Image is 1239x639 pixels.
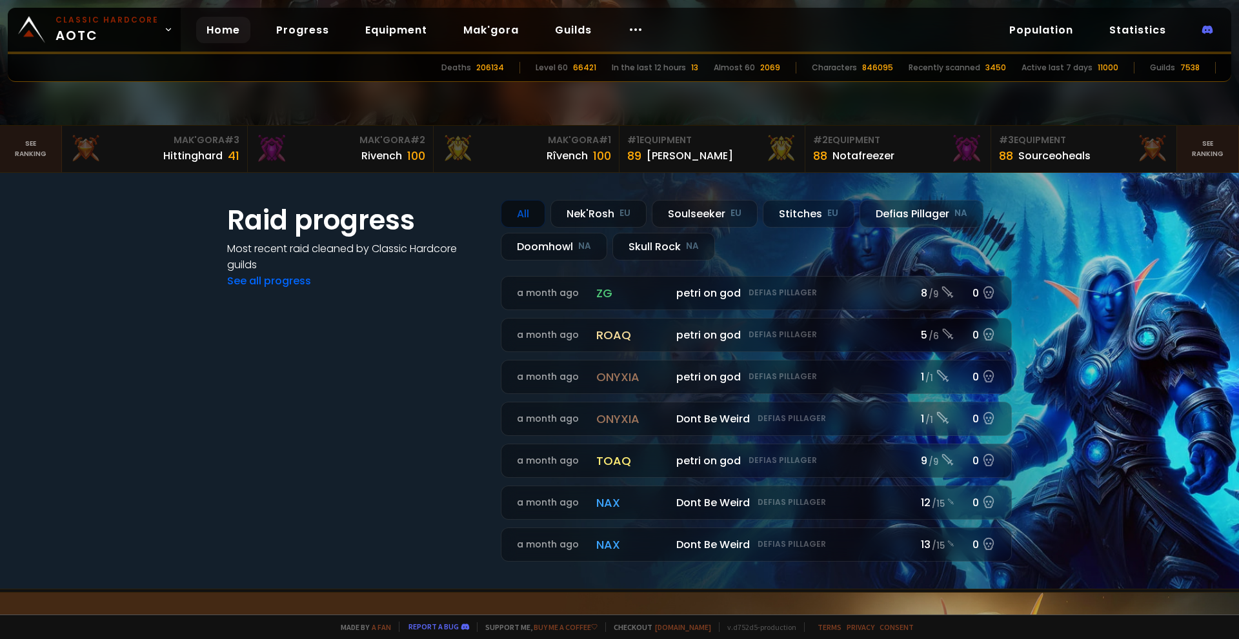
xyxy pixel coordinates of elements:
[812,62,857,74] div: Characters
[1099,17,1176,43] a: Statistics
[62,126,248,172] a: Mak'Gora#3Hittinghard41
[55,14,159,45] span: AOTC
[612,62,686,74] div: In the last 12 hours
[547,148,588,164] div: Rîvench
[477,622,598,632] span: Support me,
[333,622,391,632] span: Made by
[999,147,1013,164] div: 88
[686,240,699,253] small: NA
[441,62,471,74] div: Deaths
[55,14,159,26] small: Classic Hardcore
[605,622,711,632] span: Checkout
[599,133,611,146] span: # 1
[256,133,425,147] div: Mak'Gora
[627,147,641,164] div: 89
[501,486,1012,520] a: a month agonaxDont Be WeirdDefias Pillager12 /150
[1098,62,1118,74] div: 11000
[441,133,611,147] div: Mak'Gora
[763,200,854,228] div: Stitches
[593,147,611,164] div: 100
[361,148,402,164] div: Rivench
[1150,62,1175,74] div: Guilds
[225,133,239,146] span: # 3
[501,233,607,261] div: Doomhowl
[999,133,1169,147] div: Equipment
[813,133,828,146] span: # 2
[501,276,1012,310] a: a month agozgpetri on godDefias Pillager8 /90
[999,133,1014,146] span: # 3
[862,62,893,74] div: 846095
[227,273,311,288] a: See all progress
[999,17,1083,43] a: Population
[410,133,425,146] span: # 2
[619,126,805,172] a: #1Equipment89[PERSON_NAME]
[612,233,715,261] div: Skull Rock
[1180,62,1200,74] div: 7538
[627,133,797,147] div: Equipment
[355,17,438,43] a: Equipment
[476,62,504,74] div: 206134
[453,17,529,43] a: Mak'gora
[227,241,485,273] h4: Most recent raid cleaned by Classic Hardcore guilds
[266,17,339,43] a: Progress
[954,207,967,220] small: NA
[880,622,914,632] a: Consent
[163,148,223,164] div: Hittinghard
[655,622,711,632] a: [DOMAIN_NAME]
[985,62,1006,74] div: 3450
[813,147,827,164] div: 88
[760,62,780,74] div: 2069
[813,133,983,147] div: Equipment
[372,622,391,632] a: a fan
[545,17,602,43] a: Guilds
[70,133,239,147] div: Mak'Gora
[228,147,239,164] div: 41
[550,200,647,228] div: Nek'Rosh
[501,200,545,228] div: All
[832,148,894,164] div: Notafreezer
[408,622,459,631] a: Report a bug
[909,62,980,74] div: Recently scanned
[573,62,596,74] div: 66421
[818,622,841,632] a: Terms
[501,444,1012,478] a: a month agotoaqpetri on godDefias Pillager9 /90
[501,402,1012,436] a: a month agoonyxiaDont Be WeirdDefias Pillager1 /10
[501,360,1012,394] a: a month agoonyxiapetri on godDefias Pillager1 /10
[805,126,991,172] a: #2Equipment88Notafreezer
[227,200,485,241] h1: Raid progress
[730,207,741,220] small: EU
[536,62,568,74] div: Level 60
[619,207,630,220] small: EU
[501,527,1012,562] a: a month agonaxDont Be WeirdDefias Pillager13 /150
[719,622,796,632] span: v. d752d5 - production
[1022,62,1093,74] div: Active last 7 days
[647,148,733,164] div: [PERSON_NAME]
[407,147,425,164] div: 100
[534,622,598,632] a: Buy me a coffee
[1177,126,1239,172] a: Seeranking
[691,62,698,74] div: 13
[714,62,755,74] div: Almost 60
[847,622,874,632] a: Privacy
[991,126,1177,172] a: #3Equipment88Sourceoheals
[578,240,591,253] small: NA
[501,318,1012,352] a: a month agoroaqpetri on godDefias Pillager5 /60
[434,126,619,172] a: Mak'Gora#1Rîvench100
[1018,148,1091,164] div: Sourceoheals
[196,17,250,43] a: Home
[827,207,838,220] small: EU
[627,133,640,146] span: # 1
[860,200,983,228] div: Defias Pillager
[8,8,181,52] a: Classic HardcoreAOTC
[652,200,758,228] div: Soulseeker
[248,126,434,172] a: Mak'Gora#2Rivench100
